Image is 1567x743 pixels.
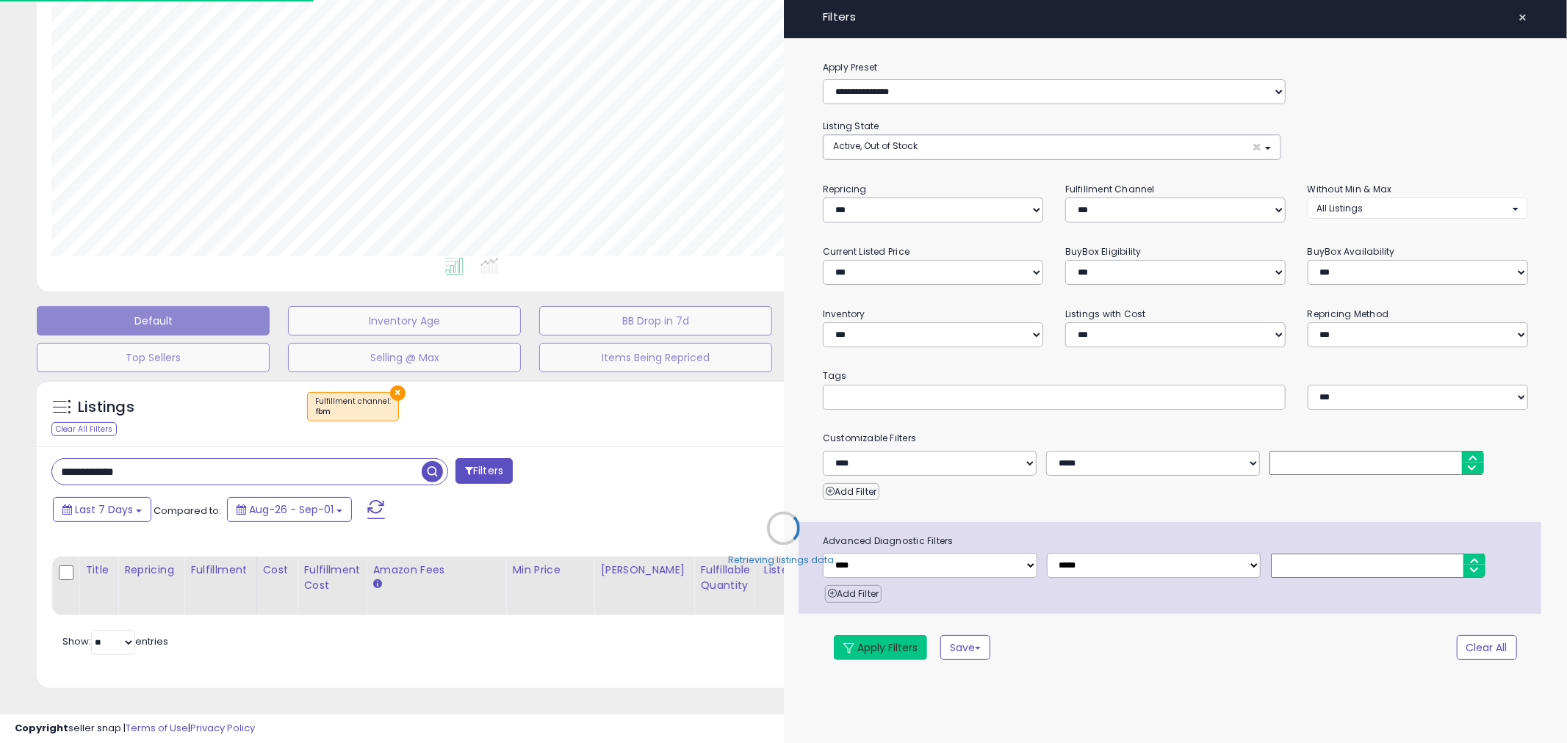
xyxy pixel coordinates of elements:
small: Fulfillment Channel [1065,183,1155,195]
small: BuyBox Availability [1308,245,1395,258]
small: Repricing Method [1308,308,1389,320]
label: Apply Preset: [812,59,1539,76]
small: Listing State [823,120,879,132]
button: Active, Out of Stock × [824,135,1280,159]
button: All Listings [1308,197,1528,219]
small: BuyBox Eligibility [1065,245,1142,258]
small: Listings with Cost [1065,308,1146,320]
button: × [1513,7,1534,28]
small: Repricing [823,183,867,195]
span: × [1519,7,1528,28]
span: Active, Out of Stock [833,139,918,152]
h4: Filters [823,11,1528,23]
small: Current Listed Price [823,245,909,258]
small: Tags [812,368,1539,384]
small: Without Min & Max [1308,183,1392,195]
span: × [1253,139,1262,155]
span: All Listings [1317,202,1364,214]
div: Retrieving listings data.. [729,554,839,567]
small: Inventory [823,308,865,320]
